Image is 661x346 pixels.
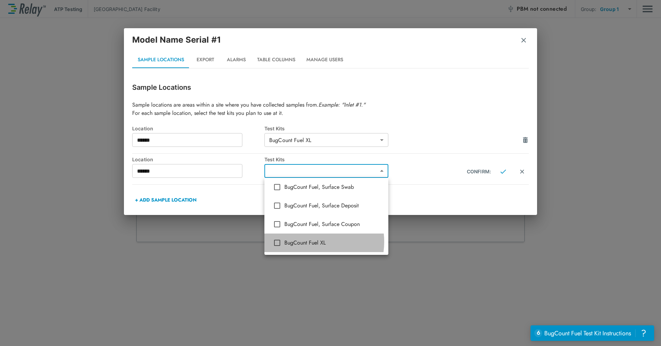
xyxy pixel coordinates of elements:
[284,202,383,210] span: BugCount Fuel, Surface Deposit
[284,183,383,191] span: BugCount Fuel, Surface Swab
[531,325,654,341] iframe: Resource center
[284,220,383,228] span: BugCount Fuel, Surface Coupon
[284,239,383,247] span: BugCount Fuel XL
